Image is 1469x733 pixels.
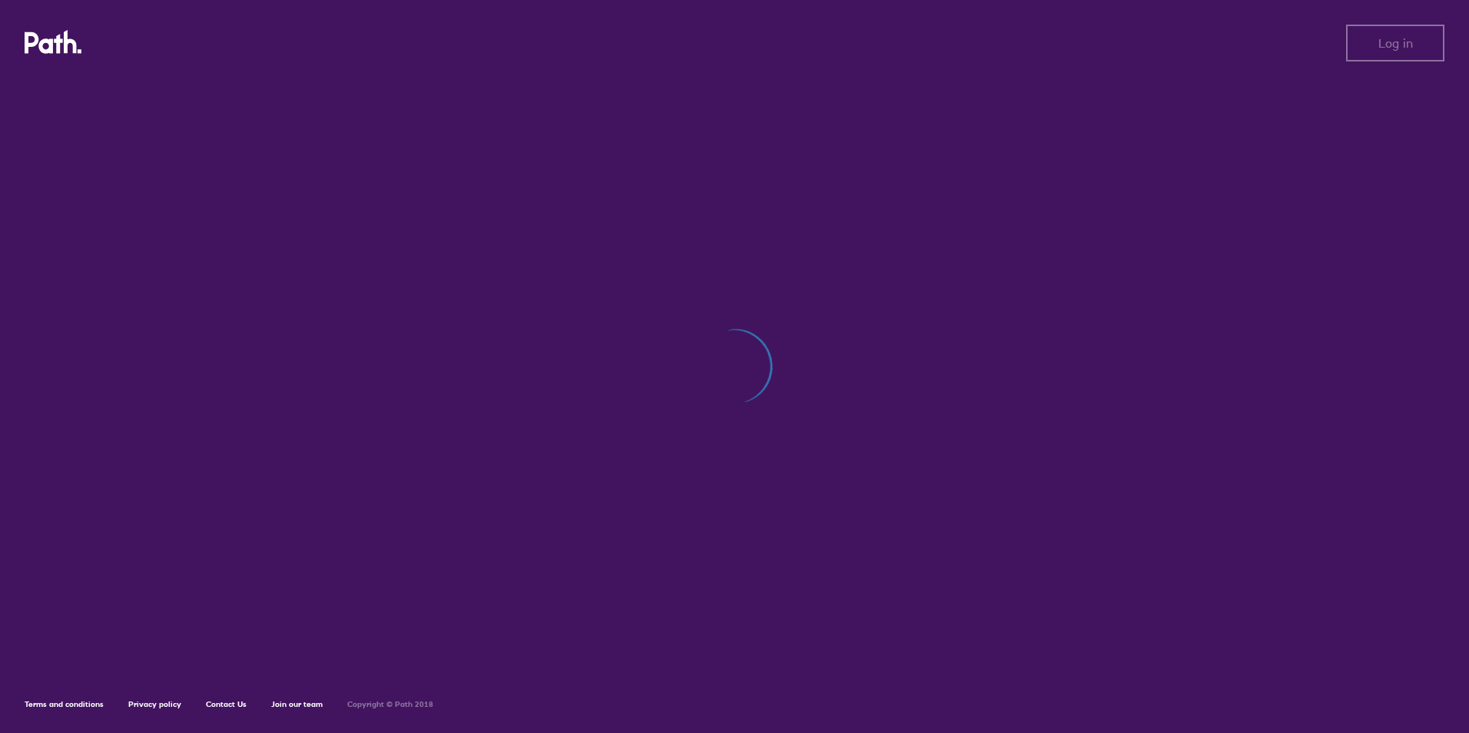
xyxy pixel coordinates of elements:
[271,699,323,709] a: Join our team
[1346,25,1444,61] button: Log in
[1378,36,1413,50] span: Log in
[206,699,247,709] a: Contact Us
[128,699,181,709] a: Privacy policy
[25,699,104,709] a: Terms and conditions
[347,700,433,709] h6: Copyright © Path 2018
